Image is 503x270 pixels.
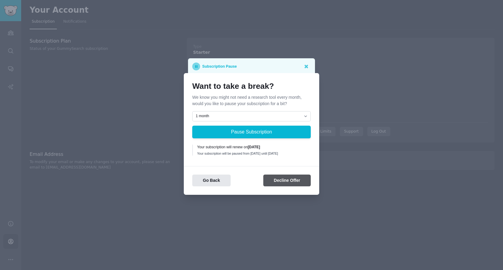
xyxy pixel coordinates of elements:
button: Pause Subscription [192,126,311,138]
b: [DATE] [248,145,260,149]
div: Your subscription will be paused from [DATE] until [DATE] [197,151,307,156]
p: Subscription Pause [202,63,237,70]
h1: Want to take a break? [192,82,311,91]
button: Decline Offer [263,175,311,186]
button: Go Back [192,175,231,186]
div: Your subscription will renew on [197,145,307,150]
p: We know you might not need a research tool every month, would you like to pause your subscription... [192,94,311,107]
